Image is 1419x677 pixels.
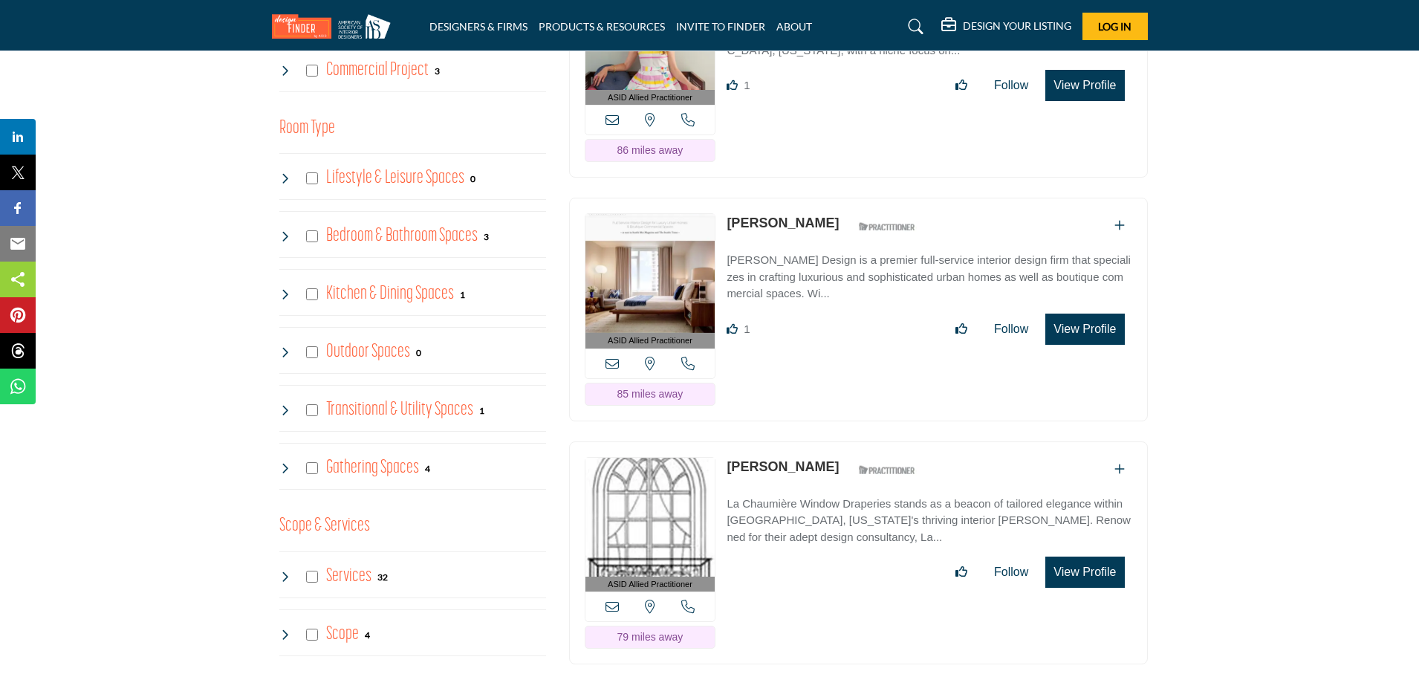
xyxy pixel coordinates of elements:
[435,66,440,77] b: 3
[479,404,484,417] div: 1 Results For Transitional & Utility Spaces
[617,144,683,156] span: 86 miles away
[425,461,430,475] div: 4 Results For Gathering Spaces
[744,79,750,91] span: 1
[727,487,1131,546] a: La Chaumière Window Draperies stands as a beacon of tailored elegance within [GEOGRAPHIC_DATA], [...
[608,91,692,104] span: ASID Allied Practitioner
[279,512,370,540] button: Scope & Services
[585,214,715,349] a: ASID Allied Practitioner
[776,20,812,33] a: ABOUT
[365,628,370,641] div: 4 Results For Scope
[894,15,933,39] a: Search
[306,571,318,583] input: Select Services checkbox
[306,346,318,358] input: Select Outdoor Spaces checkbox
[377,572,388,583] b: 32
[585,458,715,577] img: Mary Anne Brownlow
[1082,13,1148,40] button: Log In
[326,397,473,423] h4: Transitional & Utility Spaces: Transitional & Utility Spaces
[306,230,318,242] input: Select Bedroom & Bathroom Spaces checkbox
[479,406,484,416] b: 1
[429,20,527,33] a: DESIGNERS & FIRMS
[326,57,429,83] h4: Commercial Project: Involve the design, construction, or renovation of spaces used for business p...
[326,281,454,307] h4: Kitchen & Dining Spaces: Kitchen & Dining Spaces
[853,217,920,236] img: ASID Qualified Practitioners Badge Icon
[984,314,1038,344] button: Follow
[306,629,318,641] input: Select Scope checkbox
[744,323,750,335] span: 1
[727,323,738,334] i: Like
[727,80,738,91] i: Like
[470,172,475,185] div: 0 Results For Lifestyle & Leisure Spaces
[1045,70,1124,101] button: View Profile
[1045,557,1124,588] button: View Profile
[727,496,1131,546] p: La Chaumière Window Draperies stands as a beacon of tailored elegance within [GEOGRAPHIC_DATA], [...
[416,348,421,358] b: 0
[377,570,388,583] div: 32 Results For Services
[326,339,410,365] h4: Outdoor Spaces: Outdoor Spaces
[727,252,1131,302] p: [PERSON_NAME] Design is a premier full-service interior design firm that specializes in crafting ...
[416,346,421,359] div: 0 Results For Outdoor Spaces
[326,563,371,589] h4: Services: Interior and exterior spaces including lighting, layouts, furnishings, accessories, art...
[306,462,318,474] input: Select Gathering Spaces checkbox
[608,578,692,591] span: ASID Allied Practitioner
[1114,463,1125,476] a: Add To List
[946,71,977,100] button: Like listing
[1045,314,1124,345] button: View Profile
[326,223,478,249] h4: Bedroom & Bathroom Spaces: Bedroom & Bathroom Spaces
[585,458,715,592] a: ASID Allied Practitioner
[946,314,977,344] button: Like listing
[727,457,839,477] p: Mary Anne Brownlow
[435,64,440,77] div: 3 Results For Commercial Project
[727,243,1131,302] a: [PERSON_NAME] Design is a premier full-service interior design firm that specializes in crafting ...
[617,631,683,643] span: 79 miles away
[984,557,1038,587] button: Follow
[460,288,465,301] div: 1 Results For Kitchen & Dining Spaces
[365,630,370,641] b: 4
[306,172,318,184] input: Select Lifestyle & Leisure Spaces checkbox
[326,165,464,191] h4: Lifestyle & Leisure Spaces: Lifestyle & Leisure Spaces
[326,621,359,647] h4: Scope: New build or renovation
[425,464,430,474] b: 4
[727,213,839,233] p: Lindsey Runyon
[484,232,489,242] b: 3
[727,459,839,474] a: [PERSON_NAME]
[326,455,419,481] h4: Gathering Spaces: Gathering Spaces
[727,216,839,230] a: [PERSON_NAME]
[608,334,692,347] span: ASID Allied Practitioner
[272,14,398,39] img: Site Logo
[617,388,683,400] span: 85 miles away
[1098,20,1131,33] span: Log In
[963,19,1071,33] h5: DESIGN YOUR LISTING
[306,65,318,77] input: Select Commercial Project checkbox
[470,174,475,184] b: 0
[1114,219,1125,232] a: Add To List
[984,71,1038,100] button: Follow
[853,461,920,479] img: ASID Qualified Practitioners Badge Icon
[676,20,765,33] a: INVITE TO FINDER
[279,114,335,143] button: Room Type
[941,18,1071,36] div: DESIGN YOUR LISTING
[585,214,715,333] img: Lindsey Runyon
[539,20,665,33] a: PRODUCTS & RESOURCES
[946,557,977,587] button: Like listing
[460,290,465,300] b: 1
[484,230,489,243] div: 3 Results For Bedroom & Bathroom Spaces
[306,404,318,416] input: Select Transitional & Utility Spaces checkbox
[306,288,318,300] input: Select Kitchen & Dining Spaces checkbox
